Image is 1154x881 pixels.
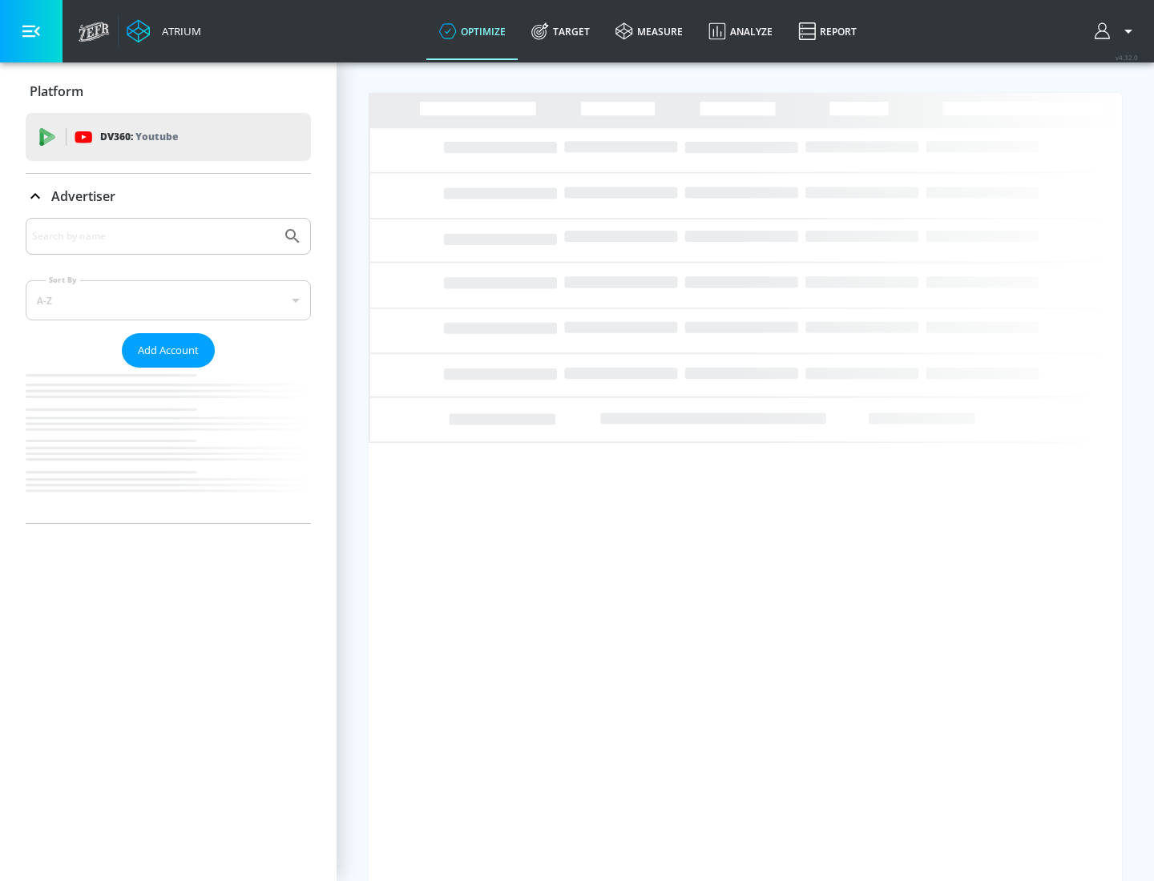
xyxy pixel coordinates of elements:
[696,2,785,60] a: Analyze
[155,24,201,38] div: Atrium
[32,226,275,247] input: Search by name
[26,113,311,161] div: DV360: Youtube
[127,19,201,43] a: Atrium
[603,2,696,60] a: measure
[135,128,178,145] p: Youtube
[46,275,80,285] label: Sort By
[30,82,83,100] p: Platform
[518,2,603,60] a: Target
[26,174,311,219] div: Advertiser
[26,218,311,523] div: Advertiser
[26,368,311,523] nav: list of Advertiser
[26,69,311,114] div: Platform
[426,2,518,60] a: optimize
[785,2,870,60] a: Report
[138,341,199,360] span: Add Account
[122,333,215,368] button: Add Account
[1116,53,1138,62] span: v 4.32.0
[51,187,115,205] p: Advertiser
[100,128,178,146] p: DV360:
[26,280,311,320] div: A-Z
